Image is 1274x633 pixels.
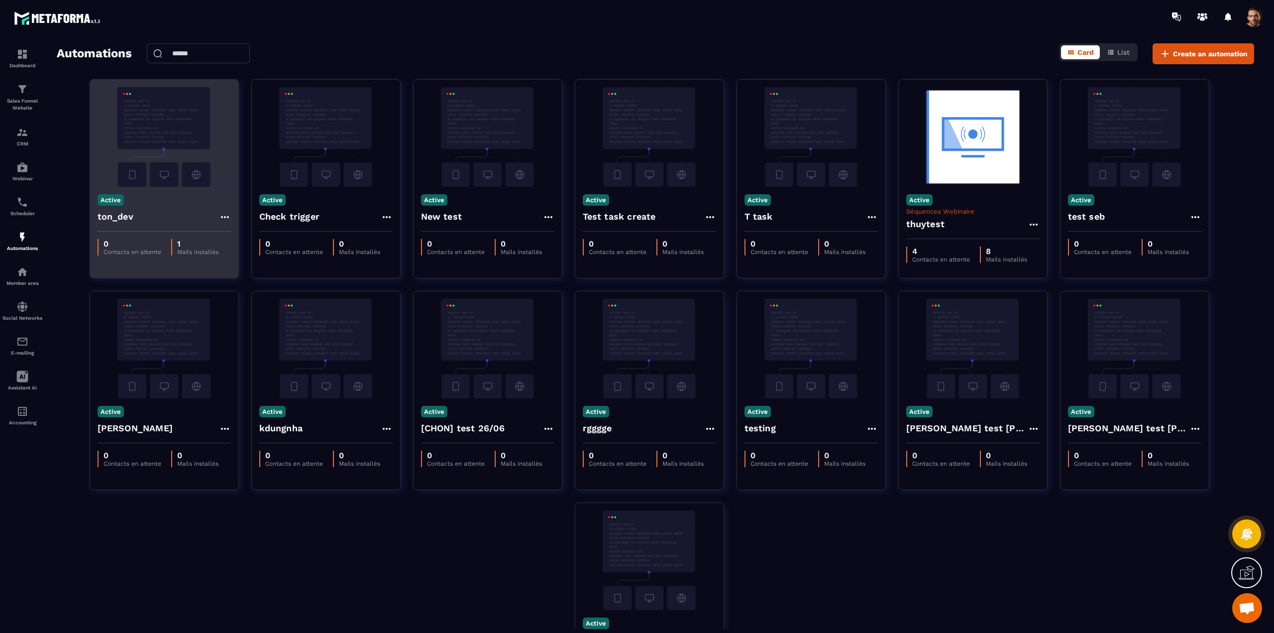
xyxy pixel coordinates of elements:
h4: T task [744,210,773,224]
img: automation-background [744,87,878,187]
img: formation [16,48,28,60]
a: automationsautomationsMember area [2,258,42,293]
p: Active [98,406,124,417]
p: Contacts en attente [750,249,808,255]
p: 0 [1148,239,1189,249]
p: 0 [750,239,808,249]
p: Mails installés [986,256,1027,263]
h4: rgggge [583,421,612,435]
p: Mails installés [177,249,218,255]
h4: Check trigger [259,210,320,224]
img: automation-background [259,87,393,187]
p: Mails installés [662,249,704,255]
img: social-network [16,301,28,313]
p: Webinar [2,176,42,181]
p: Contacts en attente [589,460,646,467]
p: Mails installés [339,249,380,255]
p: Contacts en attente [750,460,808,467]
p: Mails installés [1148,249,1189,255]
a: social-networksocial-networkSocial Networks [2,293,42,328]
a: accountantaccountantAccounting [2,398,42,433]
p: 0 [104,451,161,460]
h4: thuytest [906,217,945,231]
p: 1 [177,239,218,249]
p: Active [744,194,771,206]
img: formation [16,83,28,95]
p: Mails installés [662,460,704,467]
p: Active [421,406,447,417]
span: Create an automation [1173,49,1248,59]
a: formationformationDashboard [2,41,42,76]
h4: testing [744,421,776,435]
button: Card [1061,45,1100,59]
p: Mails installés [1148,460,1189,467]
img: automation-background [98,299,231,398]
p: 0 [824,451,865,460]
p: Active [1068,406,1094,417]
p: Mails installés [986,460,1027,467]
button: List [1101,45,1136,59]
img: automation-background [421,87,554,187]
p: 0 [824,239,865,249]
img: automation-background [98,87,231,187]
a: formationformationCRM [2,119,42,154]
a: emailemailE-mailing [2,328,42,363]
p: 4 [912,247,970,256]
p: Scheduler [2,211,42,216]
p: Active [906,194,933,206]
p: Mails installés [177,460,218,467]
p: E-mailing [2,350,42,356]
img: automation-background [259,299,393,398]
img: automations [16,231,28,243]
span: Card [1077,48,1094,56]
p: Contacts en attente [427,460,485,467]
p: 0 [427,451,485,460]
h4: [CHON] test 26/06 [421,421,505,435]
p: Mails installés [824,249,865,255]
p: 0 [1148,451,1189,460]
h4: Test task create [583,210,656,224]
p: Contacts en attente [912,460,970,467]
p: Contacts en attente [427,249,485,255]
p: Dashboard [2,63,42,68]
a: automationsautomationsAutomations [2,224,42,258]
a: schedulerschedulerScheduler [2,189,42,224]
div: Open chat [1232,593,1262,623]
p: 0 [427,239,485,249]
img: automation-background [1068,299,1201,398]
p: 0 [589,239,646,249]
p: Active [259,406,286,417]
p: 0 [662,451,704,460]
p: Active [1068,194,1094,206]
h4: New test [421,210,462,224]
p: Active [259,194,286,206]
p: Active [583,406,609,417]
p: Mails installés [339,460,380,467]
p: 0 [662,239,704,249]
img: automations [16,266,28,278]
a: Assistant AI [2,363,42,398]
img: automation-background [744,299,878,398]
h4: [PERSON_NAME] test [PERSON_NAME] nha - Copy - Copy [1068,421,1189,435]
p: Sales Funnel Website [2,98,42,112]
p: Séquences Webinaire [906,208,1040,215]
p: 0 [1074,451,1132,460]
h4: ton_dev [98,210,133,224]
p: Social Networks [2,315,42,321]
p: Accounting [2,420,42,425]
p: 0 [339,451,380,460]
p: 0 [750,451,808,460]
img: automation-background [1068,87,1201,187]
img: automation-background [906,299,1040,398]
p: Mails installés [824,460,865,467]
p: Mails installés [501,249,542,255]
p: 0 [177,451,218,460]
p: 0 [265,239,323,249]
p: Active [583,194,609,206]
p: Assistant AI [2,385,42,390]
p: 0 [265,451,323,460]
h4: [PERSON_NAME] [98,421,173,435]
img: scheduler [16,196,28,208]
p: Contacts en attente [104,249,161,255]
h4: test seb [1068,210,1105,224]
